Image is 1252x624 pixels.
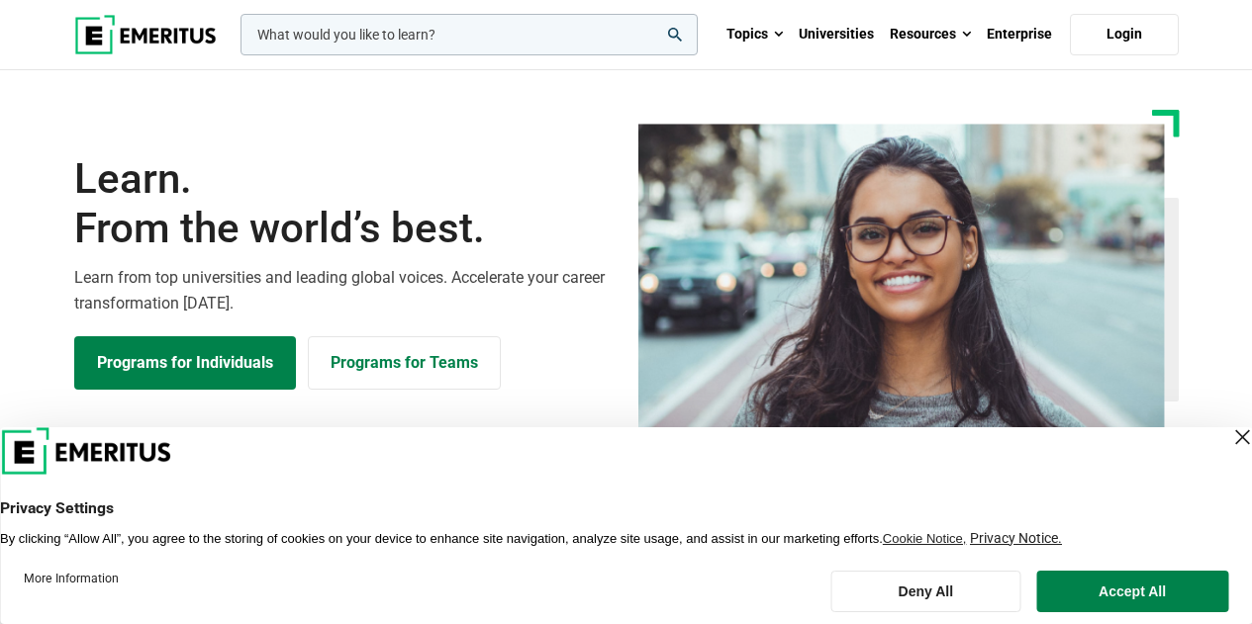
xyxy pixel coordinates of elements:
h1: Learn. [74,154,615,254]
input: woocommerce-product-search-field-0 [241,14,698,55]
img: Learn from the world's best [638,124,1165,434]
p: Learn from top universities and leading global voices. Accelerate your career transformation [DATE]. [74,265,615,315]
span: From the world’s best. [74,204,615,253]
a: Login [1070,14,1179,55]
a: Explore Programs [74,336,296,390]
a: Explore for Business [308,336,501,390]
